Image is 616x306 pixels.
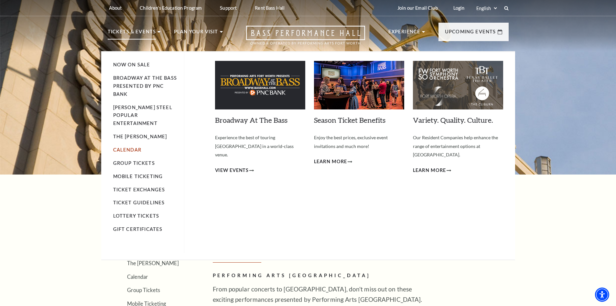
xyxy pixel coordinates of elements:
[109,5,122,11] p: About
[255,5,285,11] p: Rent Bass Hall
[215,133,305,159] p: Experience the best of touring [GEOGRAPHIC_DATA] in a world-class venue.
[113,226,163,232] a: Gift Certificates
[113,160,155,166] a: Group Tickets
[113,134,167,139] a: The [PERSON_NAME]
[215,166,249,175] span: View Events
[213,272,423,280] h2: Performing Arts [GEOGRAPHIC_DATA]
[174,28,218,40] p: Plan Your Visit
[413,166,446,175] span: Learn More
[413,116,493,124] a: Variety. Quality. Culture.
[413,61,503,109] img: Variety. Quality. Culture.
[314,158,347,166] span: Learn More
[215,166,254,175] a: View Events
[445,28,496,40] p: Upcoming Events
[127,260,179,266] a: The [PERSON_NAME]
[113,105,172,126] a: [PERSON_NAME] Steel Popular Entertainment
[127,274,148,280] a: Calendar
[223,26,388,51] a: Open this option
[113,62,150,67] a: Now On Sale
[215,116,287,124] a: Broadway At The Bass
[595,288,609,302] div: Accessibility Menu
[113,174,163,179] a: Mobile Ticketing
[314,61,404,109] img: Season Ticket Benefits
[215,61,305,109] img: Broadway At The Bass
[113,75,177,97] a: Broadway At The Bass presented by PNC Bank
[220,5,237,11] p: Support
[140,5,202,11] p: Children's Education Program
[113,147,141,153] a: Calendar
[108,28,156,40] p: Tickets & Events
[314,158,352,166] a: Learn More Season Ticket Benefits
[314,133,404,151] p: Enjoy the best prices, exclusive event invitations and much more!
[113,200,165,205] a: Ticket Guidelines
[413,166,451,175] a: Learn More Variety. Quality. Culture.
[127,287,160,293] a: Group Tickets
[113,213,159,219] a: Lottery Tickets
[314,116,385,124] a: Season Ticket Benefits
[475,5,498,11] select: Select:
[388,28,421,40] p: Experience
[413,133,503,159] p: Our Resident Companies help enhance the range of entertainment options at [GEOGRAPHIC_DATA].
[113,187,165,192] a: Ticket Exchanges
